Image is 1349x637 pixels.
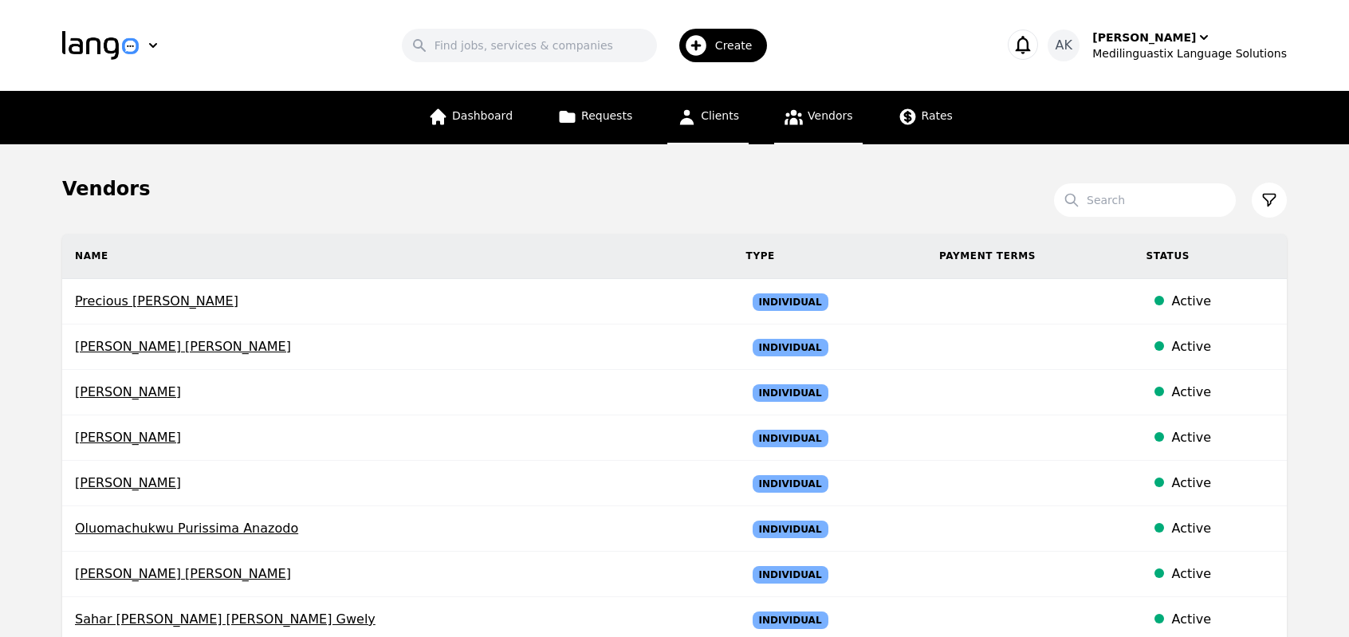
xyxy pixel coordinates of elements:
div: Active [1172,519,1274,538]
span: Individual [753,430,828,447]
img: Logo [62,31,139,60]
div: Active [1172,610,1274,629]
span: Individual [753,293,828,311]
span: Individual [753,475,828,493]
input: Search [1054,183,1236,217]
button: AK[PERSON_NAME]Medilinguastix Language Solutions [1048,29,1287,61]
a: Dashboard [419,91,522,144]
span: Oluomachukwu Purissima Anazodo [75,519,721,538]
th: Status [1134,234,1287,279]
div: Active [1172,383,1274,402]
span: [PERSON_NAME] [75,474,721,493]
span: Clients [701,109,739,122]
input: Find jobs, services & companies [402,29,657,62]
span: Individual [753,566,828,584]
span: Vendors [808,109,852,122]
h1: Vendors [62,176,150,202]
span: Individual [753,611,828,629]
button: Create [657,22,777,69]
span: Individual [753,521,828,538]
div: Active [1172,337,1274,356]
a: Rates [888,91,962,144]
span: Individual [753,339,828,356]
div: Medilinguastix Language Solutions [1092,45,1287,61]
div: Active [1172,474,1274,493]
span: Dashboard [452,109,513,122]
span: [PERSON_NAME] [75,428,721,447]
button: Filter [1252,183,1287,218]
span: AK [1056,36,1072,55]
span: [PERSON_NAME] [PERSON_NAME] [75,564,721,584]
div: Active [1172,428,1274,447]
a: Vendors [774,91,862,144]
span: Rates [922,109,953,122]
a: Clients [667,91,749,144]
span: [PERSON_NAME] [75,383,721,402]
span: Individual [753,384,828,402]
span: Precious [PERSON_NAME] [75,292,721,311]
div: Active [1172,564,1274,584]
span: Create [715,37,764,53]
div: [PERSON_NAME] [1092,29,1196,45]
th: Payment Terms [926,234,1134,279]
th: Type [733,234,926,279]
div: Active [1172,292,1274,311]
span: Sahar [PERSON_NAME] [PERSON_NAME] Gwely [75,610,721,629]
a: Requests [548,91,642,144]
span: Requests [581,109,632,122]
span: [PERSON_NAME] [PERSON_NAME] [75,337,721,356]
th: Name [62,234,733,279]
